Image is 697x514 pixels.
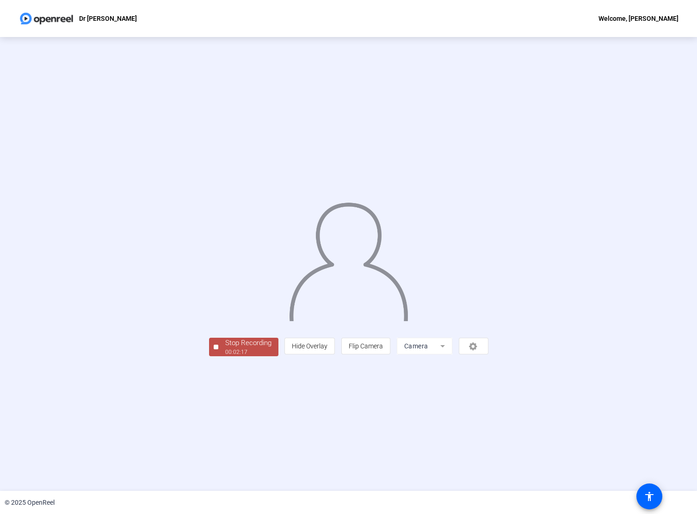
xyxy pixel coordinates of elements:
[5,498,55,508] div: © 2025 OpenReel
[225,338,271,348] div: Stop Recording
[19,9,74,28] img: OpenReel logo
[209,338,278,357] button: Stop Recording00:02:17
[284,338,335,354] button: Hide Overlay
[349,342,383,350] span: Flip Camera
[225,348,271,356] div: 00:02:17
[644,491,655,502] mat-icon: accessibility
[598,13,678,24] div: Welcome, [PERSON_NAME]
[79,13,137,24] p: Dr [PERSON_NAME]
[341,338,390,354] button: Flip Camera
[288,195,409,321] img: overlay
[292,342,327,350] span: Hide Overlay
